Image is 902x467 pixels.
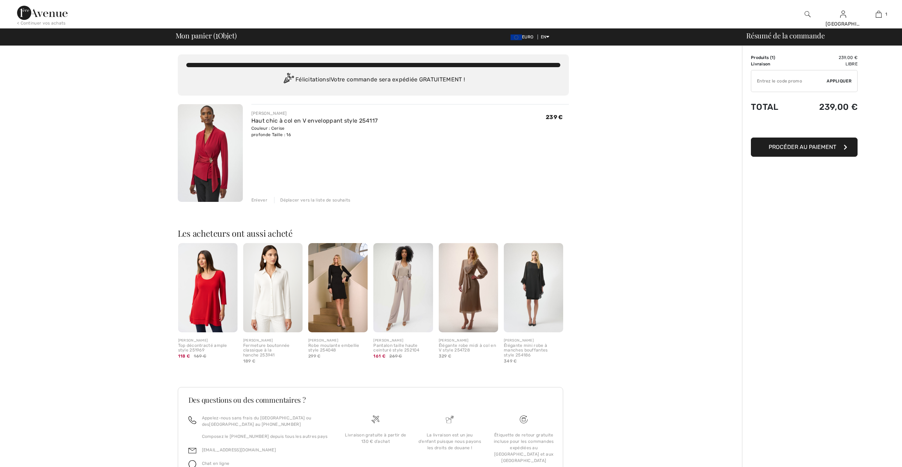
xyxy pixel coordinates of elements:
td: Total [751,95,795,119]
td: 239,00 € [795,54,858,61]
button: Procéder au paiement [751,138,858,157]
a: Haut chic à col en V enveloppant style 254117 [251,117,378,124]
div: La livraison est un jeu d’enfant puisque nous payons les droits de douane ! [418,432,481,451]
span: 1 [215,30,218,39]
div: [PERSON_NAME] [251,110,378,117]
iframe: PayPal [751,119,858,135]
font: Produits ( [751,55,774,60]
img: Élégante robe midi à col en V style 254728 [439,243,498,332]
td: 239,00 € [795,95,858,119]
span: 299 € [308,354,321,359]
img: Livraison gratuite pour les commandes de plus de &#8364 ; 130 [520,415,528,423]
img: Livraison gratuite pour les commandes de plus de &#8364 ; 130 [372,415,379,423]
img: Pantalon taille haute ceinturé style 252104 [373,243,433,332]
div: [PERSON_NAME] [308,338,368,343]
div: Déplacer vers la liste de souhaits [274,197,350,203]
div: Élégante mini robe à manches bouffantes style 254186 [504,343,563,358]
div: Fermeture boutonnée classique à la hanche 253941 [243,343,303,358]
span: 118 € [178,354,190,359]
td: Livraison [751,61,795,67]
a: 1 [861,10,896,18]
a: [GEOGRAPHIC_DATA] au [PHONE_NUMBER] [209,422,301,427]
td: Libre [795,61,858,67]
span: 349 € [504,359,517,364]
img: Messagerie électronique [188,447,196,455]
a: [EMAIL_ADDRESS][DOMAIN_NAME] [202,447,276,452]
img: Congratulation2.svg [281,73,295,87]
img: 1ère Avenue [17,6,68,20]
div: Robe moulante embellie style 254048 [308,343,368,353]
font: Appelez-nous sans frais du [GEOGRAPHIC_DATA] ou des [202,415,311,427]
span: 239 € [546,114,563,120]
img: Élégante mini robe à manches bouffantes style 254186 [504,243,563,332]
div: < Continuer vos achats [17,20,66,26]
div: Résumé de la commande [738,32,898,39]
span: 1 [772,55,774,60]
h3: Des questions ou des commentaires ? [188,396,553,403]
font: Félicitations! Votre commande sera expédiée GRATUITEMENT ! [295,76,465,83]
span: Appliquer [827,78,852,84]
span: Chat en ligne [202,461,230,466]
img: Rechercher sur le site Web [805,10,811,18]
span: 189 € [243,359,256,364]
a: Sign In [840,11,846,17]
div: [PERSON_NAME] [243,338,303,343]
div: [GEOGRAPHIC_DATA] [826,20,860,28]
span: EURO [511,34,536,39]
font: Mon panier ( [176,31,215,40]
img: appeler [188,416,196,424]
input: Promo code [751,70,827,92]
p: Composez le [PHONE_NUMBER] depuis tous les autres pays [202,433,330,440]
img: Robe moulante embellie style 254048 [308,243,368,332]
img: Fermeture boutonnée classique à la hanche 253941 [243,243,303,332]
td: ) [751,54,795,61]
span: 1 [885,11,887,17]
div: Élégante robe midi à col en V style 254728 [439,343,498,353]
img: Mes infos [840,10,846,18]
div: Top décontracté ample style 251969 [178,343,237,353]
h2: Les acheteurs ont aussi acheté [178,229,569,237]
span: 329 € [439,354,452,359]
div: [PERSON_NAME] [504,338,563,343]
div: [PERSON_NAME] [373,338,433,343]
font: Couleur : Cerise profonde Taille : 16 [251,126,291,137]
span: 161 € [373,354,385,359]
div: Pantalon taille haute ceinturé style 252104 [373,343,433,353]
span: 269 € [389,353,402,359]
img: La livraison est un jeu d’enfant puisque nous payons les droits de douane ! [446,415,454,423]
div: Enlever [251,197,267,203]
span: Procéder au paiement [769,144,836,150]
div: [PERSON_NAME] [439,338,498,343]
font: Objet) [218,31,237,40]
font: EN [541,34,546,39]
img: Euro [511,34,522,40]
img: Haut chic à col en V enveloppant style 254117 [178,104,243,202]
img: Mon sac [876,10,882,18]
img: Top décontracté ample style 251969 [178,243,237,332]
span: 169 € [194,353,206,359]
div: Livraison gratuite à partir de 130 € d’achat [344,432,407,445]
div: [PERSON_NAME] [178,338,237,343]
div: Étiquette de retour gratuite incluse pour les commandes expédiées au [GEOGRAPHIC_DATA] et aux [GE... [492,432,555,464]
